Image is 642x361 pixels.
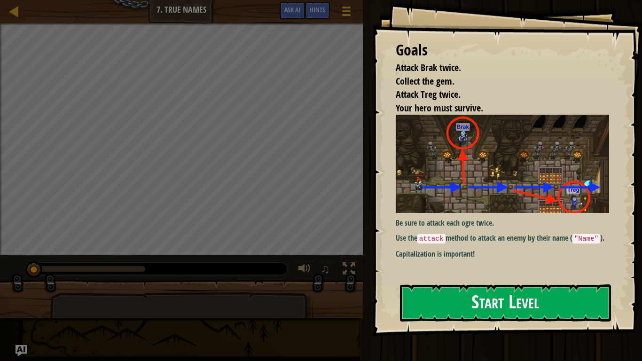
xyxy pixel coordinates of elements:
[396,115,609,212] img: True names
[295,260,314,280] button: Adjust volume
[384,75,607,88] li: Collect the gem.
[400,284,611,322] button: Start Level
[319,260,335,280] button: ♫
[396,233,609,244] p: Use the method to attack an enemy by their name ( ).
[572,234,601,243] code: "Name"
[384,102,607,115] li: Your hero must survive.
[335,2,358,24] button: Show game menu
[284,5,300,14] span: Ask AI
[396,102,483,114] span: Your hero must survive.
[396,218,609,228] p: Be sure to attack each ogre twice.
[396,249,609,259] p: Capitalization is important!
[384,88,607,102] li: Attack Treg twice.
[339,260,358,280] button: Toggle fullscreen
[396,39,609,61] div: Goals
[310,5,325,14] span: Hints
[280,2,305,19] button: Ask AI
[396,61,461,74] span: Attack Brak twice.
[417,234,446,243] code: attack
[396,75,454,87] span: Collect the gem.
[321,262,330,276] span: ♫
[384,61,607,75] li: Attack Brak twice.
[16,345,27,356] button: Ask AI
[396,88,461,101] span: Attack Treg twice.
